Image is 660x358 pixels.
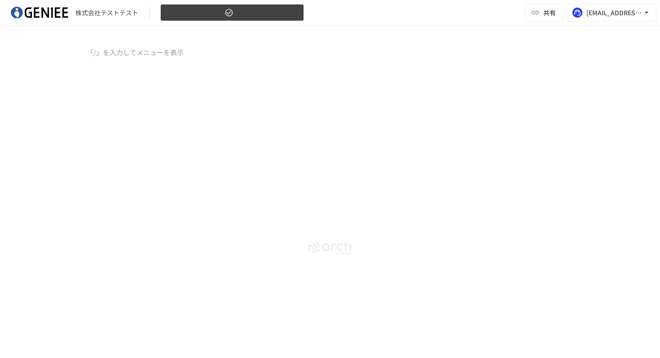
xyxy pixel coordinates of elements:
[160,4,304,22] button: ページテストテスト
[525,4,563,22] button: 共有
[11,5,68,20] img: mDIuM0aA4TOBKl0oB3pspz7XUBGXdoniCzRRINgIxkl
[166,7,223,18] span: ページテストテスト
[586,7,642,18] div: [EMAIL_ADDRESS][US_STATE][DOMAIN_NAME]
[75,8,138,17] div: 株式会社テストテスト
[567,4,656,22] button: [EMAIL_ADDRESS][US_STATE][DOMAIN_NAME]
[543,8,556,17] span: 共有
